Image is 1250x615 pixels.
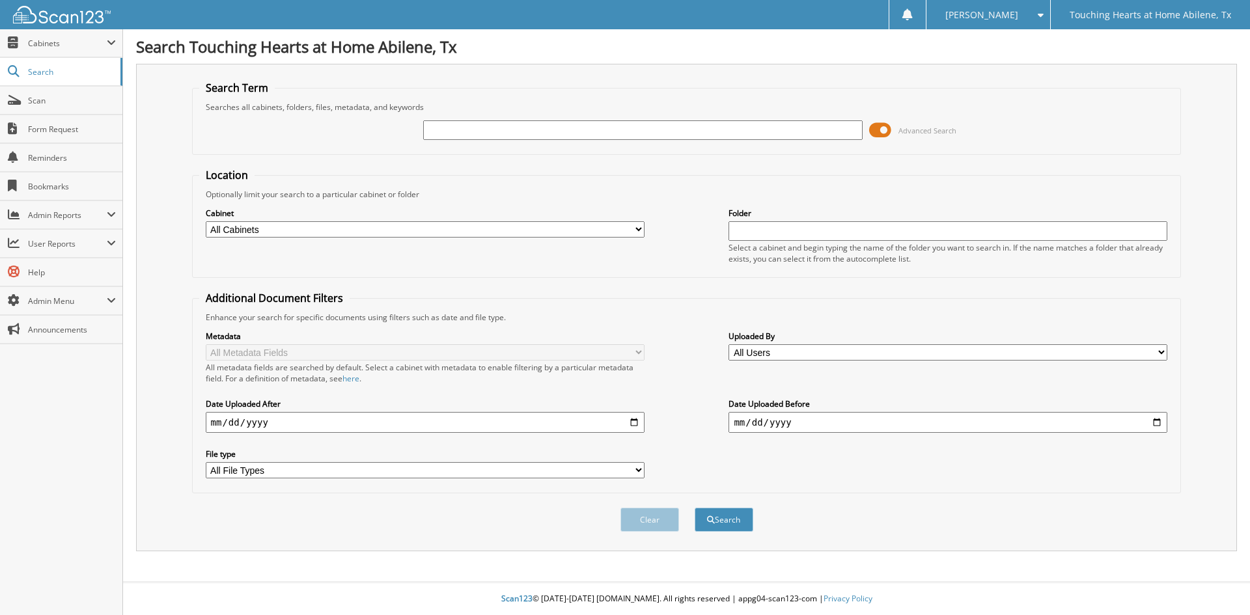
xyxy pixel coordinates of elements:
[695,508,753,532] button: Search
[729,412,1167,433] input: end
[729,398,1167,409] label: Date Uploaded Before
[206,331,645,342] label: Metadata
[28,152,116,163] span: Reminders
[28,267,116,278] span: Help
[199,168,255,182] legend: Location
[898,126,956,135] span: Advanced Search
[28,295,107,307] span: Admin Menu
[28,324,116,335] span: Announcements
[206,412,645,433] input: start
[729,242,1167,264] div: Select a cabinet and begin typing the name of the folder you want to search in. If the name match...
[28,95,116,106] span: Scan
[620,508,679,532] button: Clear
[136,36,1237,57] h1: Search Touching Hearts at Home Abilene, Tx
[199,102,1174,113] div: Searches all cabinets, folders, files, metadata, and keywords
[342,373,359,384] a: here
[501,593,533,604] span: Scan123
[1070,11,1231,19] span: Touching Hearts at Home Abilene, Tx
[1185,553,1250,615] iframe: Chat Widget
[28,181,116,192] span: Bookmarks
[199,312,1174,323] div: Enhance your search for specific documents using filters such as date and file type.
[206,208,645,219] label: Cabinet
[28,38,107,49] span: Cabinets
[824,593,872,604] a: Privacy Policy
[729,208,1167,219] label: Folder
[206,398,645,409] label: Date Uploaded After
[123,583,1250,615] div: © [DATE]-[DATE] [DOMAIN_NAME]. All rights reserved | appg04-scan123-com |
[945,11,1018,19] span: [PERSON_NAME]
[206,362,645,384] div: All metadata fields are searched by default. Select a cabinet with metadata to enable filtering b...
[199,291,350,305] legend: Additional Document Filters
[199,81,275,95] legend: Search Term
[28,210,107,221] span: Admin Reports
[28,238,107,249] span: User Reports
[729,331,1167,342] label: Uploaded By
[13,6,111,23] img: scan123-logo-white.svg
[199,189,1174,200] div: Optionally limit your search to a particular cabinet or folder
[206,448,645,459] label: File type
[28,124,116,135] span: Form Request
[28,66,114,77] span: Search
